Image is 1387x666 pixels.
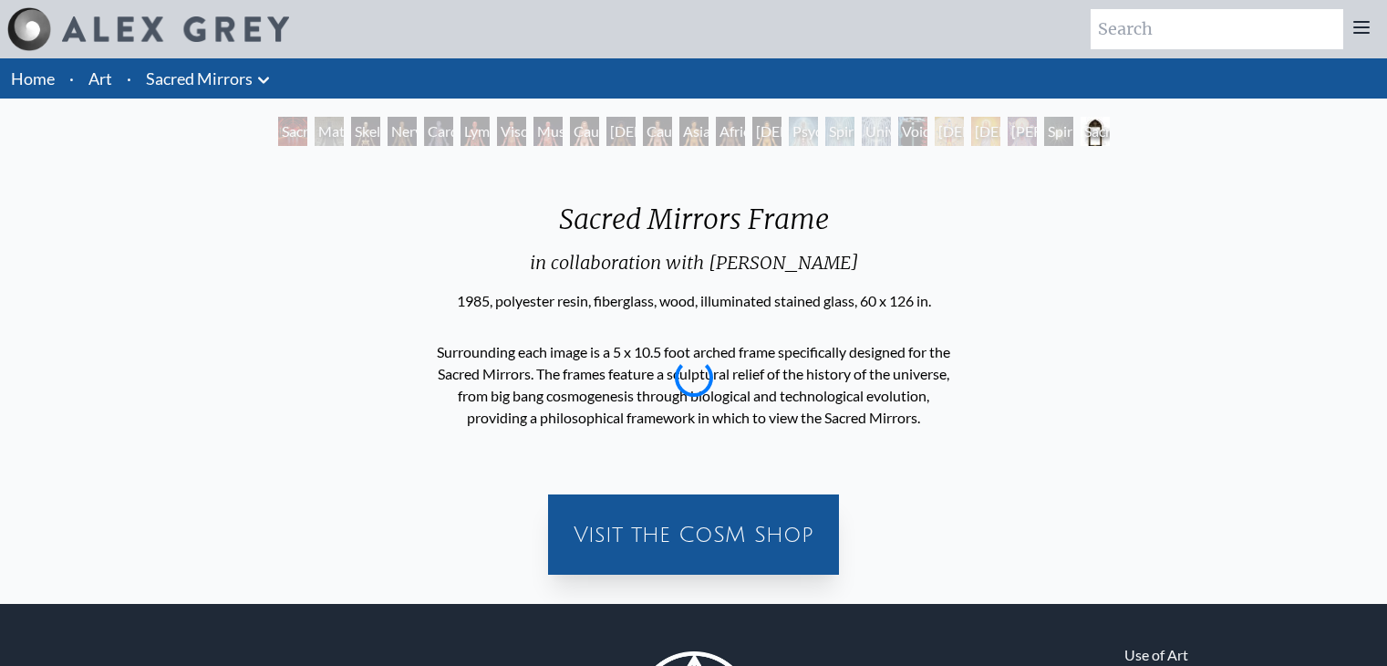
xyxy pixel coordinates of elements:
[935,117,964,146] div: [DEMOGRAPHIC_DATA]
[424,117,453,146] div: Cardiovascular System
[789,117,818,146] div: Psychic Energy System
[457,203,931,250] div: Sacred Mirrors Frame
[606,117,636,146] div: [DEMOGRAPHIC_DATA] Woman
[643,117,672,146] div: Caucasian Man
[497,117,526,146] div: Viscera
[88,66,112,91] a: Art
[457,290,931,312] div: 1985, polyester resin, fiberglass, wood, illuminated stained glass, 60 x 126 in.
[559,505,828,564] a: Visit the CoSM Shop
[1081,117,1110,146] div: Sacred Mirrors Frame
[716,117,745,146] div: African Man
[898,117,927,146] div: Void Clear Light
[146,66,253,91] a: Sacred Mirrors
[461,117,490,146] div: Lymphatic System
[62,58,81,99] li: ·
[752,117,781,146] div: [DEMOGRAPHIC_DATA] Woman
[315,117,344,146] div: Material World
[825,117,854,146] div: Spiritual Energy System
[533,117,563,146] div: Muscle System
[457,250,931,290] div: in collaboration with [PERSON_NAME]
[1124,644,1188,666] a: Use of Art
[1091,9,1343,49] input: Search
[862,117,891,146] div: Universal Mind Lattice
[570,117,599,146] div: Caucasian Woman
[971,117,1000,146] div: [DEMOGRAPHIC_DATA]
[11,68,55,88] a: Home
[278,117,307,146] div: Sacred Mirrors Room, [GEOGRAPHIC_DATA]
[1008,117,1037,146] div: [PERSON_NAME]
[434,334,953,436] p: Surrounding each image is a 5 x 10.5 foot arched frame specifically designed for the Sacred Mirro...
[119,58,139,99] li: ·
[351,117,380,146] div: Skeletal System
[388,117,417,146] div: Nervous System
[1044,117,1073,146] div: Spiritual World
[679,117,709,146] div: Asian Man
